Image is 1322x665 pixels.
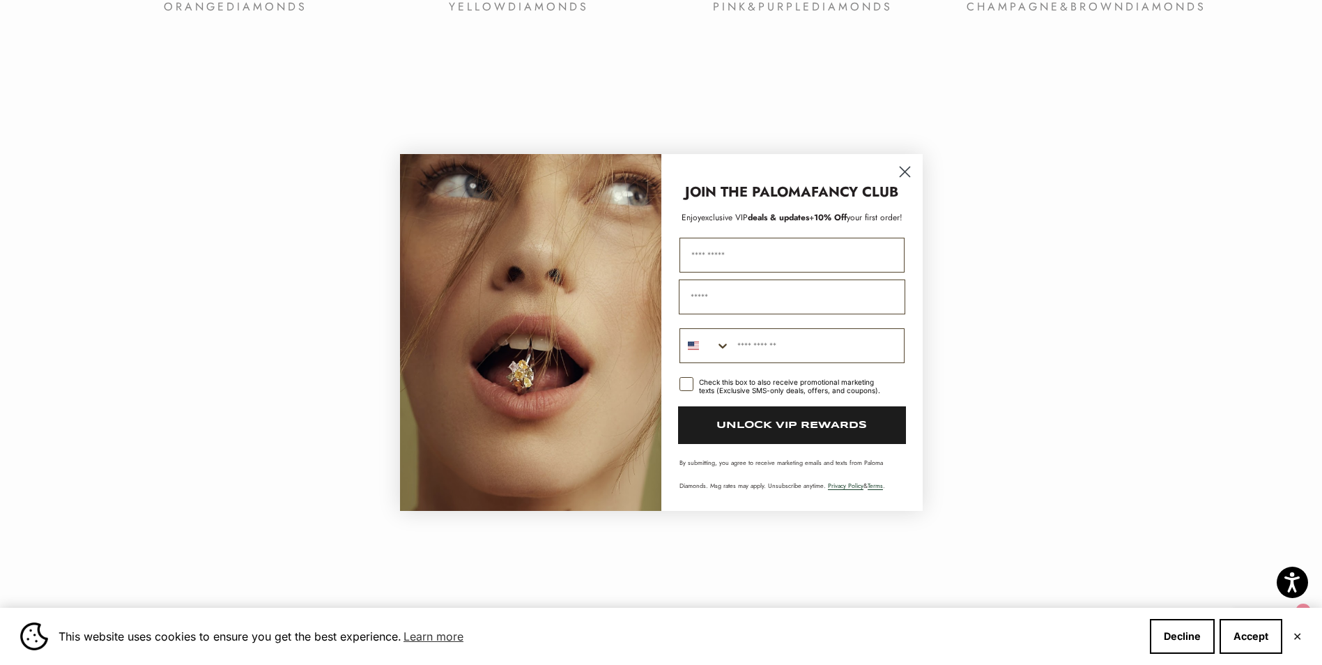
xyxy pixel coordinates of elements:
[20,622,48,650] img: Cookie banner
[828,481,863,490] a: Privacy Policy
[868,481,883,490] a: Terms
[814,211,847,224] span: 10% Off
[688,340,699,351] img: United States
[682,211,701,224] span: Enjoy
[680,329,730,362] button: Search Countries
[701,211,809,224] span: deals & updates
[809,211,902,224] span: + your first order!
[400,154,661,511] img: Loading...
[1293,632,1302,641] button: Close
[811,182,898,202] strong: FANCY CLUB
[59,626,1139,647] span: This website uses cookies to ensure you get the best experience.
[685,182,811,202] strong: JOIN THE PALOMA
[1150,619,1215,654] button: Decline
[401,626,466,647] a: Learn more
[701,211,748,224] span: exclusive VIP
[678,406,906,444] button: UNLOCK VIP REWARDS
[699,378,888,395] div: Check this box to also receive promotional marketing texts (Exclusive SMS-only deals, offers, and...
[893,160,917,184] button: Close dialog
[730,329,904,362] input: Phone Number
[679,280,905,314] input: Email
[1220,619,1282,654] button: Accept
[679,238,905,273] input: First Name
[828,481,885,490] span: & .
[679,458,905,490] p: By submitting, you agree to receive marketing emails and texts from Paloma Diamonds. Msg rates ma...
